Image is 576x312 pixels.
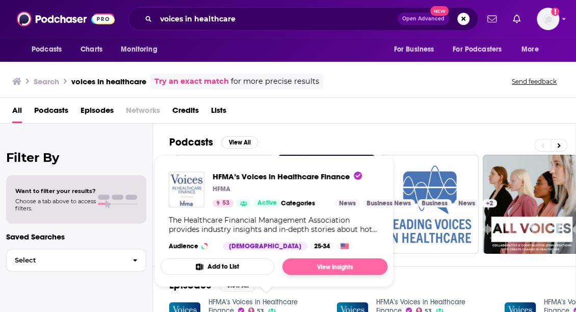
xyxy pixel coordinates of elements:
a: HFMA’s Voices in Healthcare Finance [213,172,497,181]
a: News [454,199,479,207]
h3: Audience [169,242,215,250]
a: News [335,199,360,207]
a: Credits [172,102,199,123]
a: Show notifications dropdown [483,10,501,28]
span: Charts [81,42,102,57]
span: Active [257,198,277,208]
a: Business [417,199,452,207]
span: Open Advanced [402,16,444,21]
a: Show notifications dropdown [509,10,525,28]
button: open menu [514,40,552,59]
svg: Add a profile image [551,8,559,16]
h2: Filter By [6,150,146,165]
button: View All [221,136,258,149]
a: Business News [362,199,415,207]
span: New [430,6,449,16]
a: View Insights [282,258,387,275]
button: open menu [24,40,75,59]
h3: voices in healthcare [71,77,146,86]
button: Send feedback [509,77,560,86]
span: Networks [126,102,160,123]
h3: Search [34,77,59,86]
p: Saved Searches [6,232,146,242]
img: User Profile [537,8,559,30]
div: 25-34 [310,242,334,250]
h2: Podcasts [169,136,213,149]
button: Add to List [161,258,274,275]
input: Search podcasts, credits, & more... [156,11,398,27]
button: Open AdvancedNew [398,13,449,25]
img: Podchaser - Follow, Share and Rate Podcasts [17,9,115,29]
button: Show profile menu [537,8,559,30]
span: For Podcasters [453,42,502,57]
a: All [12,102,22,123]
div: [DEMOGRAPHIC_DATA] [223,242,307,250]
button: open menu [114,40,170,59]
a: Try an exact match [154,76,229,87]
span: For Business [394,42,434,57]
a: +2 [482,199,497,207]
span: Select [7,257,124,263]
span: More [521,42,539,57]
span: for more precise results [231,76,319,87]
button: open menu [386,40,447,59]
div: The Healthcare Financial Management Association provides industry insights and in-depth stories a... [169,215,379,234]
span: 53 [222,198,229,208]
div: Search podcasts, credits, & more... [128,7,478,31]
a: Active [253,199,281,207]
button: open menu [446,40,516,59]
span: Monitoring [121,42,157,57]
span: Choose a tab above to access filters. [15,198,96,212]
a: Podcasts [34,102,68,123]
span: Podcasts [32,42,62,57]
a: 53 [213,199,233,207]
a: Charts [74,40,109,59]
span: Want to filter your results? [15,187,96,195]
a: PodcastsView All [169,136,258,149]
a: Episodes [81,102,114,123]
span: Logged in as Trent121 [537,8,559,30]
img: HFMA’s Voices in Healthcare Finance [169,172,204,207]
p: HFMA [213,185,230,193]
button: Select [6,249,146,272]
h3: Categories [281,199,327,207]
a: Lists [211,102,226,123]
span: HFMA’s Voices in Healthcare Finance [213,172,362,181]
